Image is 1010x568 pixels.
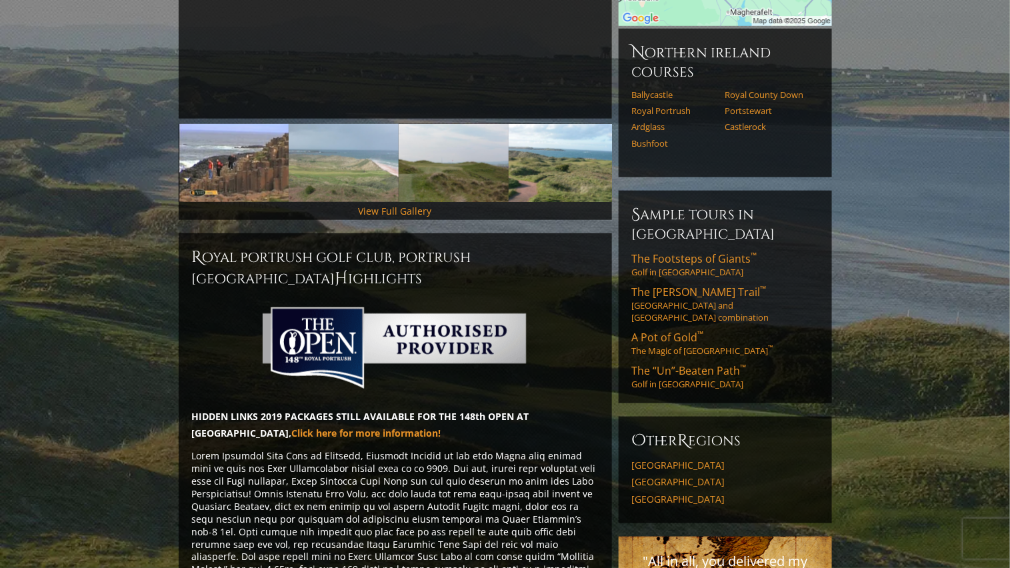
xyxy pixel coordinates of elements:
[761,283,767,295] sup: ™
[632,363,747,378] span: The “Un”-Beaten Path
[725,121,809,132] a: Castlerock
[632,251,819,278] a: The Footsteps of Giants™Golf in [GEOGRAPHIC_DATA]
[632,476,819,488] a: [GEOGRAPHIC_DATA]
[632,493,819,505] a: [GEOGRAPHIC_DATA]
[632,251,757,266] span: The Footsteps of Giants
[725,89,809,100] a: Royal County Down
[741,362,747,373] sup: ™
[192,410,529,439] strong: HIDDEN LINKS 2019 PACKAGES STILL AVAILABLE FOR THE 148th OPEN AT [GEOGRAPHIC_DATA],
[632,285,767,299] span: The [PERSON_NAME] Trail
[359,205,432,217] a: View Full Gallery
[632,459,819,471] a: [GEOGRAPHIC_DATA]
[725,105,809,116] a: Portstewart
[632,363,819,390] a: The “Un”-Beaten Path™Golf in [GEOGRAPHIC_DATA]
[632,42,819,81] h6: Northern Ireland Courses
[292,427,441,439] a: Click here for more information!
[632,430,647,451] span: O
[632,330,819,357] a: A Pot of Gold™The Magic of [GEOGRAPHIC_DATA]™
[769,344,773,353] sup: ™
[632,89,717,100] a: Ballycastle
[751,250,757,261] sup: ™
[632,105,717,116] a: Royal Portrush
[632,121,717,132] a: Ardglass
[632,204,819,243] h6: Sample Tours in [GEOGRAPHIC_DATA]
[192,247,599,289] h2: Royal Portrush Golf Club, Portrush [GEOGRAPHIC_DATA] ighlights
[335,268,349,289] span: H
[632,138,717,149] a: Bushfoot
[698,329,704,340] sup: ™
[632,430,819,451] h6: ther egions
[678,430,689,451] span: R
[632,285,819,323] a: The [PERSON_NAME] Trail™[GEOGRAPHIC_DATA] and [GEOGRAPHIC_DATA] combination
[632,330,704,345] span: A Pot of Gold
